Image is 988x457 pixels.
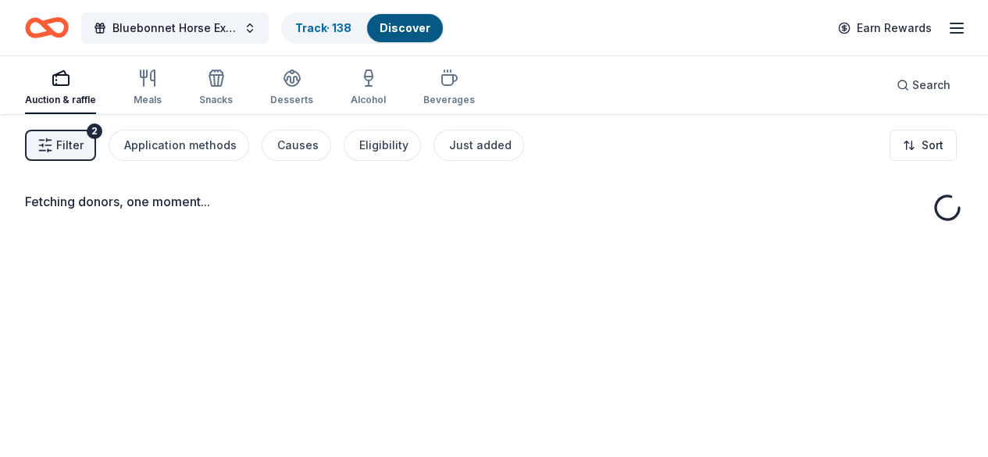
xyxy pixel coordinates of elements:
div: Meals [134,94,162,106]
button: Search [884,70,963,101]
div: Beverages [423,94,475,106]
button: Snacks [199,62,233,114]
button: Bluebonnet Horse Expo & Training Challenge [81,12,269,44]
span: Bluebonnet Horse Expo & Training Challenge [112,19,237,37]
button: Causes [262,130,331,161]
span: Sort [922,136,943,155]
div: Eligibility [359,136,408,155]
button: Filter2 [25,130,96,161]
div: Alcohol [351,94,386,106]
div: 2 [87,123,102,139]
button: Eligibility [344,130,421,161]
button: Auction & raffle [25,62,96,114]
div: Causes [277,136,319,155]
div: Just added [449,136,512,155]
button: Desserts [270,62,313,114]
button: Meals [134,62,162,114]
span: Filter [56,136,84,155]
div: Application methods [124,136,237,155]
button: Sort [890,130,957,161]
div: Snacks [199,94,233,106]
button: Application methods [109,130,249,161]
div: Desserts [270,94,313,106]
div: Auction & raffle [25,94,96,106]
a: Home [25,9,69,46]
button: Just added [433,130,524,161]
div: Fetching donors, one moment... [25,192,963,211]
a: Discover [380,21,430,34]
a: Earn Rewards [829,14,941,42]
button: Alcohol [351,62,386,114]
span: Search [912,76,951,95]
button: Track· 138Discover [281,12,444,44]
button: Beverages [423,62,475,114]
a: Track· 138 [295,21,351,34]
